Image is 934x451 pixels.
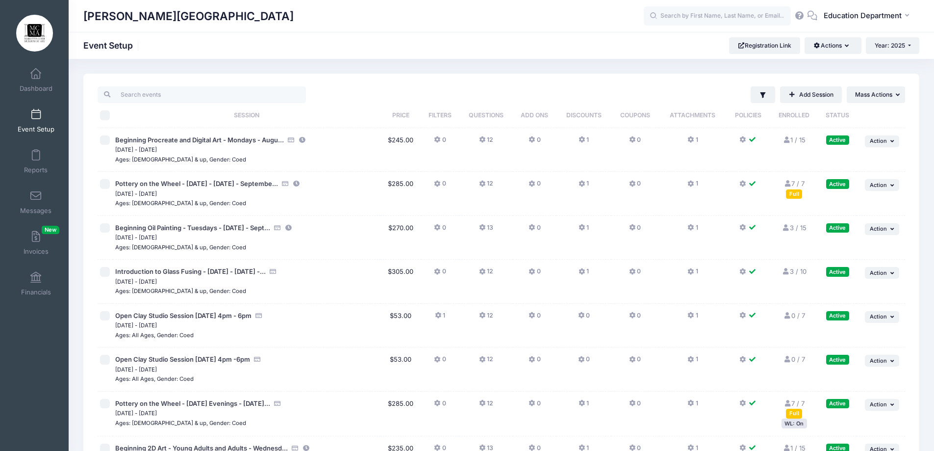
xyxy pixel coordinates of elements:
small: [DATE] - [DATE] [115,146,157,153]
span: Introduction to Glass Fusing - [DATE] - [DATE] -... [115,267,266,275]
div: Active [826,267,849,276]
a: Event Setup [13,104,59,138]
span: Discounts [566,111,602,119]
span: Action [870,269,887,276]
div: WL: On [782,419,807,428]
i: Accepting Credit Card Payments [274,400,281,407]
td: $53.00 [380,347,421,392]
button: 12 [479,355,493,369]
button: 0 [629,179,641,193]
i: Accepting Credit Card Payments [274,225,281,231]
th: Add Ons [513,103,556,128]
span: Open Clay Studio Session [DATE] 4pm -6pm [115,355,250,363]
button: Action [865,311,899,323]
h1: Event Setup [83,40,141,51]
i: Accepting Credit Card Payments [281,181,289,187]
i: Accepting Credit Card Payments [287,137,295,143]
div: Full [786,409,802,418]
th: Status [818,103,857,128]
span: Education Department [824,10,902,21]
small: [DATE] - [DATE] [115,410,157,417]
small: Ages: All Ages, Gender: Coed [115,332,194,339]
button: 1 [579,135,589,150]
button: 1 [687,399,698,413]
button: 12 [479,267,493,281]
button: Action [865,135,899,147]
button: 1 [579,179,589,193]
span: Policies [735,111,761,119]
button: Action [865,179,899,191]
div: Active [826,399,849,408]
small: Ages: [DEMOGRAPHIC_DATA] & up, Gender: Coed [115,156,246,163]
button: 0 [529,179,540,193]
th: Discounts [556,103,611,128]
button: 0 [434,135,446,150]
button: Action [865,267,899,279]
span: Open Clay Studio Session [DATE] 4pm - 6pm [115,312,252,319]
button: 1 [687,355,698,369]
input: Search events [98,86,306,103]
td: $270.00 [380,216,421,260]
td: $245.00 [380,128,421,172]
a: 0 / 7 [783,312,805,319]
button: 1 [687,223,698,238]
button: 12 [479,311,493,325]
a: 1 / 15 [783,136,806,144]
button: 1 [579,267,589,281]
button: 1 [687,267,698,281]
th: Attachments [659,103,727,128]
a: 0 / 7 [783,355,805,363]
button: 1 [579,399,589,413]
small: [DATE] - [DATE] [115,322,157,329]
small: Ages: [DEMOGRAPHIC_DATA] & up, Gender: Coed [115,420,246,426]
button: Actions [805,37,861,54]
a: Registration Link [729,37,800,54]
small: [DATE] - [DATE] [115,234,157,241]
button: 0 [529,135,540,150]
button: 0 [434,223,446,238]
span: Add Ons [521,111,548,119]
span: Action [870,225,887,232]
img: Marietta Cobb Museum of Art [16,15,53,52]
span: Action [870,137,887,144]
span: Dashboard [20,84,52,93]
a: Financials [13,266,59,301]
button: Action [865,223,899,235]
div: Full [786,189,802,199]
button: 1 [687,135,698,150]
td: $53.00 [380,304,421,348]
i: Accepting Credit Card Payments [269,268,277,275]
button: 0 [629,267,641,281]
a: 7 / 7 Full [783,180,805,197]
span: Action [870,401,887,408]
a: 3 / 15 [782,224,807,232]
span: Pottery on the Wheel - [DATE] - [DATE] - Septembe... [115,180,278,187]
i: Accepting Credit Card Payments [253,356,261,363]
button: 0 [629,355,641,369]
span: Year: 2025 [875,42,905,49]
button: 1 [687,311,698,325]
span: Questions [469,111,504,119]
th: Filters [421,103,459,128]
a: Dashboard [13,63,59,97]
small: Ages: All Ages, Gender: Coed [115,375,194,382]
a: Messages [13,185,59,219]
div: Active [826,135,849,145]
button: 12 [479,399,493,413]
button: Action [865,355,899,367]
span: New [42,226,59,234]
div: Active [826,355,849,364]
th: Enrolled [770,103,818,128]
div: Active [826,311,849,320]
button: 12 [479,179,493,193]
button: Action [865,399,899,411]
th: Coupons [611,103,659,128]
a: Reports [13,144,59,179]
button: 0 [529,399,540,413]
button: 0 [629,135,641,150]
button: 0 [529,223,540,238]
td: $305.00 [380,260,421,304]
th: Session [113,103,380,128]
span: Action [870,357,887,364]
button: 13 [479,223,493,238]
